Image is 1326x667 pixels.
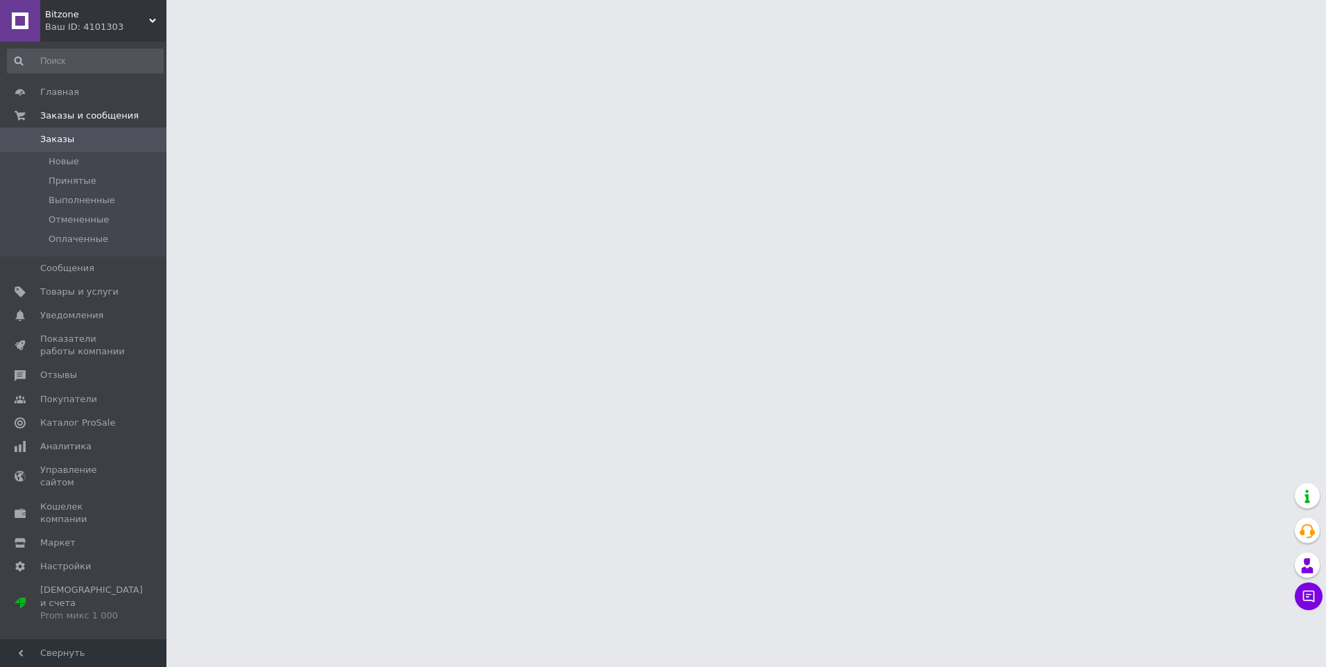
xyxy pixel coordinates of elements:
[40,417,115,429] span: Каталог ProSale
[49,214,109,226] span: Отмененные
[49,155,79,168] span: Новые
[7,49,164,73] input: Поиск
[49,175,96,187] span: Принятые
[40,440,92,453] span: Аналитика
[40,609,143,622] div: Prom микс 1 000
[40,333,128,358] span: Показатели работы компании
[40,464,128,489] span: Управление сайтом
[40,501,128,526] span: Кошелек компании
[45,21,166,33] div: Ваш ID: 4101303
[40,309,103,322] span: Уведомления
[40,86,79,98] span: Главная
[40,537,76,549] span: Маркет
[40,262,94,275] span: Сообщения
[40,369,77,381] span: Отзывы
[49,194,115,207] span: Выполненные
[40,393,97,406] span: Покупатели
[40,133,74,146] span: Заказы
[45,8,149,21] span: Bitzone
[40,286,119,298] span: Товары и услуги
[1295,582,1323,610] button: Чат с покупателем
[49,233,108,245] span: Оплаченные
[40,560,91,573] span: Настройки
[40,584,143,622] span: [DEMOGRAPHIC_DATA] и счета
[40,110,139,122] span: Заказы и сообщения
